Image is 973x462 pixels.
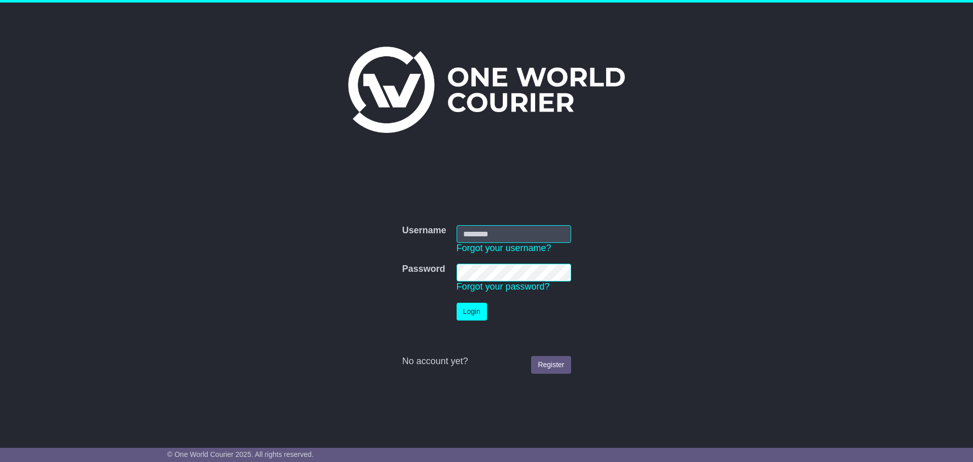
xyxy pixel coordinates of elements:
label: Username [402,225,446,236]
label: Password [402,264,445,275]
a: Forgot your password? [457,281,550,292]
a: Forgot your username? [457,243,551,253]
a: Register [531,356,571,374]
button: Login [457,303,487,321]
span: © One World Courier 2025. All rights reserved. [167,450,314,458]
img: One World [348,47,625,133]
div: No account yet? [402,356,571,367]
